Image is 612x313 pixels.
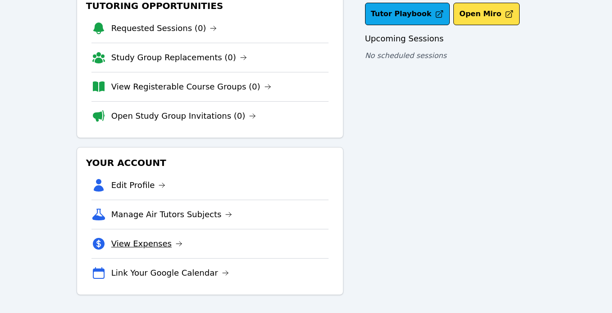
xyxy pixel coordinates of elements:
[453,3,520,25] button: Open Miro
[111,179,166,192] a: Edit Profile
[365,51,447,60] span: No scheduled sessions
[84,155,336,171] h3: Your Account
[111,110,256,122] a: Open Study Group Invitations (0)
[111,237,183,250] a: View Expenses
[111,51,247,64] a: Study Group Replacements (0)
[111,208,233,221] a: Manage Air Tutors Subjects
[111,22,217,35] a: Requested Sessions (0)
[365,3,450,25] a: Tutor Playbook
[111,80,271,93] a: View Registerable Course Groups (0)
[365,32,536,45] h3: Upcoming Sessions
[111,267,229,279] a: Link Your Google Calendar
